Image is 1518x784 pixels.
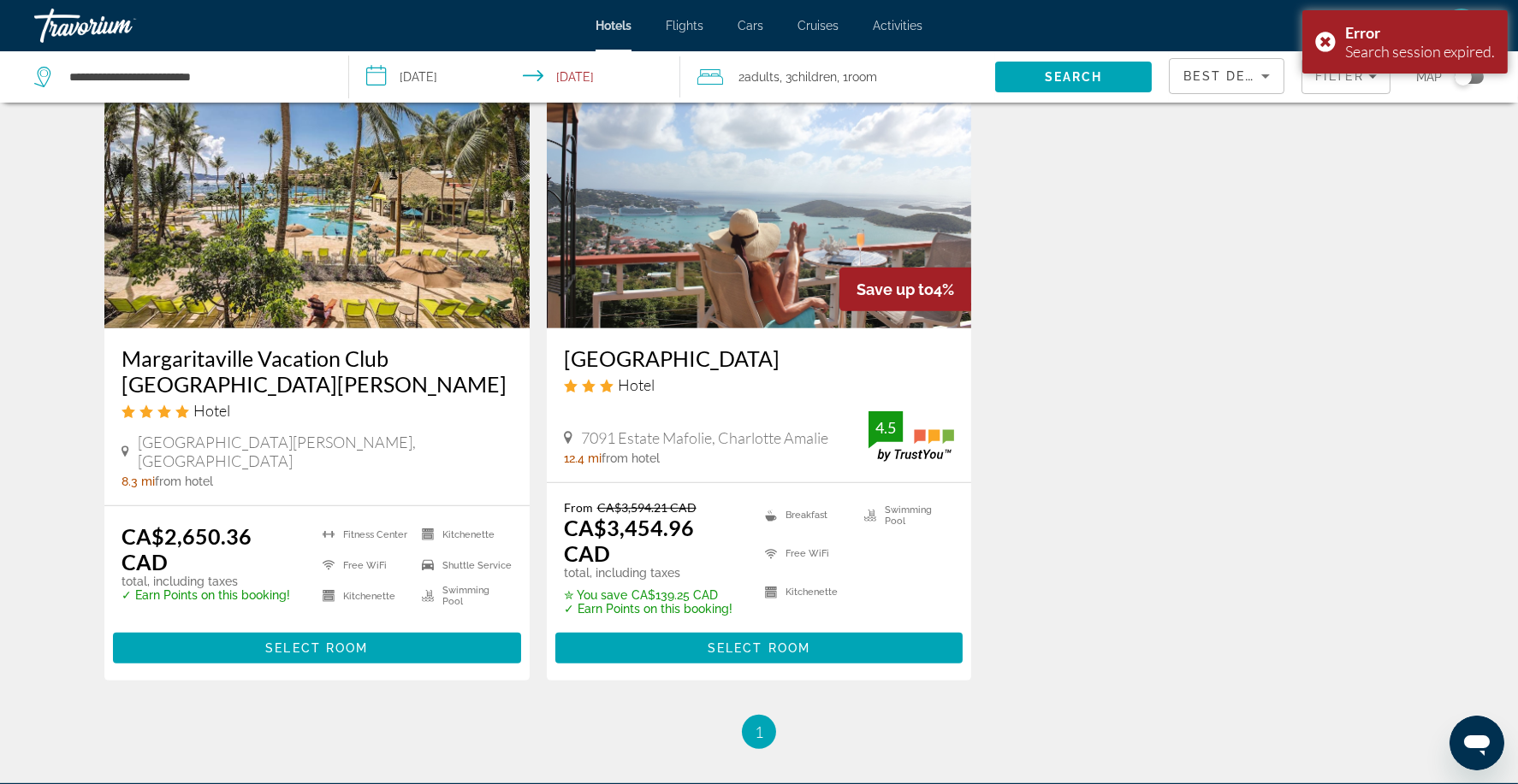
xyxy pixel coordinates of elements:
ins: CA$2,650.36 CAD [122,523,252,575]
li: Kitchenette [413,523,513,545]
li: Swimming Pool [413,585,513,607]
p: total, including taxes [564,566,744,580]
a: Cars [738,19,763,32]
a: Select Room [113,636,521,655]
iframe: Button to launch messaging window [1450,716,1504,770]
button: Select check in and out date [349,51,681,103]
button: Search [995,62,1153,92]
button: Filters [1302,58,1391,94]
div: 3 star Hotel [564,375,955,394]
p: ✓ Earn Points on this booking! [564,602,744,616]
div: Search session expired. [1345,42,1495,61]
div: Error [1345,23,1495,42]
button: Select Room [555,633,964,663]
button: Travelers: 2 adults, 3 children [680,51,995,103]
span: Select Room [708,641,810,655]
a: Flights [666,19,703,32]
li: Shuttle Service [413,554,513,576]
span: 7091 Estate Mafolie, Charlotte Amalie [581,428,828,447]
span: , 1 [837,65,877,89]
span: from hotel [155,475,213,488]
div: 4.5 [869,417,903,438]
a: Hotels [596,19,632,32]
p: total, including taxes [122,575,301,588]
span: Search [1045,70,1103,84]
img: Mafolie Hotel [547,55,972,328]
span: from hotel [602,451,660,465]
del: CA$3,594.21 CAD [597,500,697,515]
img: Margaritaville Vacation Club St. Thomas [104,55,530,328]
button: Select Room [113,633,521,663]
nav: Pagination [104,715,1414,749]
li: Free WiFi [756,539,856,569]
input: Search hotel destination [68,64,323,90]
span: Select Room [265,641,368,655]
span: Save up to [857,280,934,298]
li: Kitchenette [314,585,413,607]
li: Kitchenette [756,577,856,607]
a: Cruises [798,19,839,32]
span: 12.4 mi [564,451,602,465]
mat-select: Sort by [1183,66,1270,86]
div: 4% [839,268,971,311]
a: [GEOGRAPHIC_DATA] [564,345,955,371]
li: Swimming Pool [856,500,955,530]
span: Hotel [618,375,655,394]
a: Travorium [34,3,205,48]
span: , 3 [780,65,837,89]
span: 2 [738,65,780,89]
ins: CA$3,454.96 CAD [564,515,694,566]
span: ✮ You save [564,588,627,602]
div: 4 star Hotel [122,401,513,420]
span: Filter [1315,69,1364,83]
span: Hotel [193,401,230,420]
li: Breakfast [756,500,856,530]
span: Room [848,70,877,84]
span: 1 [755,722,763,741]
li: Free WiFi [314,554,413,576]
p: CA$139.25 CAD [564,588,744,602]
a: Margaritaville Vacation Club [GEOGRAPHIC_DATA][PERSON_NAME] [122,345,513,397]
button: Toggle map [1442,69,1484,85]
a: Activities [873,19,922,32]
span: [GEOGRAPHIC_DATA][PERSON_NAME], [GEOGRAPHIC_DATA] [138,433,513,470]
span: Map [1416,65,1442,89]
li: Fitness Center [314,523,413,545]
span: Best Deals [1183,69,1272,83]
span: Adults [744,70,780,84]
img: TrustYou guest rating badge [869,411,954,462]
span: 8.3 mi [122,475,155,488]
button: User Menu [1439,8,1484,44]
p: ✓ Earn Points on this booking! [122,588,301,602]
span: From [564,500,593,515]
a: Select Room [555,636,964,655]
span: Children [792,70,837,84]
